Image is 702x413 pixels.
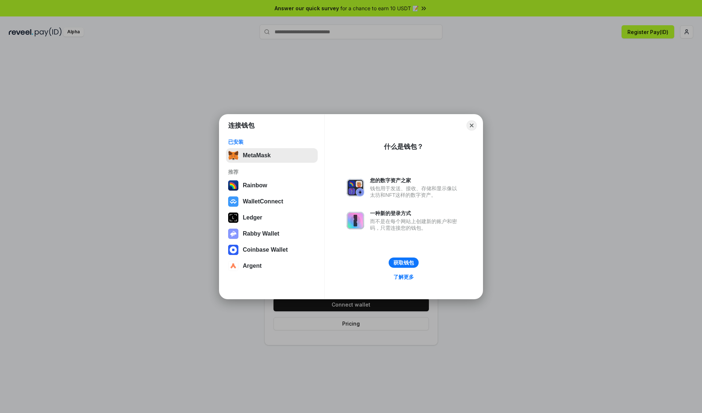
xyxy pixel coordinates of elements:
[370,185,461,198] div: 钱包用于发送、接收、存储和显示像以太坊和NFT这样的数字资产。
[228,169,316,175] div: 推荐
[226,178,318,193] button: Rainbow
[243,214,262,221] div: Ledger
[228,213,238,223] img: svg+xml,%3Csvg%20xmlns%3D%22http%3A%2F%2Fwww.w3.org%2F2000%2Fsvg%22%20width%3D%2228%22%20height%3...
[243,198,283,205] div: WalletConnect
[243,152,271,159] div: MetaMask
[226,226,318,241] button: Rabby Wallet
[243,230,279,237] div: Rabby Wallet
[347,179,364,196] img: svg+xml,%3Csvg%20xmlns%3D%22http%3A%2F%2Fwww.w3.org%2F2000%2Fsvg%22%20fill%3D%22none%22%20viewBox...
[243,247,288,253] div: Coinbase Wallet
[226,243,318,257] button: Coinbase Wallet
[226,210,318,225] button: Ledger
[226,148,318,163] button: MetaMask
[393,274,414,280] div: 了解更多
[243,263,262,269] div: Argent
[226,259,318,273] button: Argent
[370,218,461,231] div: 而不是在每个网站上创建新的账户和密码，只需连接您的钱包。
[228,245,238,255] img: svg+xml,%3Csvg%20width%3D%2228%22%20height%3D%2228%22%20viewBox%3D%220%200%2028%2028%22%20fill%3D...
[370,177,461,184] div: 您的数字资产之家
[226,194,318,209] button: WalletConnect
[389,272,418,282] a: 了解更多
[228,261,238,271] img: svg+xml,%3Csvg%20width%3D%2228%22%20height%3D%2228%22%20viewBox%3D%220%200%2028%2028%22%20fill%3D...
[228,180,238,191] img: svg+xml,%3Csvg%20width%3D%22120%22%20height%3D%22120%22%20viewBox%3D%220%200%20120%20120%22%20fil...
[370,210,461,217] div: 一种新的登录方式
[228,229,238,239] img: svg+xml,%3Csvg%20xmlns%3D%22http%3A%2F%2Fwww.w3.org%2F2000%2Fsvg%22%20fill%3D%22none%22%20viewBox...
[393,259,414,266] div: 获取钱包
[228,150,238,161] img: svg+xml,%3Csvg%20fill%3D%22none%22%20height%3D%2233%22%20viewBox%3D%220%200%2035%2033%22%20width%...
[243,182,267,189] div: Rainbow
[389,258,419,268] button: 获取钱包
[467,120,477,131] button: Close
[228,196,238,207] img: svg+xml,%3Csvg%20width%3D%2228%22%20height%3D%2228%22%20viewBox%3D%220%200%2028%2028%22%20fill%3D...
[384,142,423,151] div: 什么是钱包？
[228,121,254,130] h1: 连接钱包
[228,139,316,145] div: 已安装
[347,212,364,229] img: svg+xml,%3Csvg%20xmlns%3D%22http%3A%2F%2Fwww.w3.org%2F2000%2Fsvg%22%20fill%3D%22none%22%20viewBox...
